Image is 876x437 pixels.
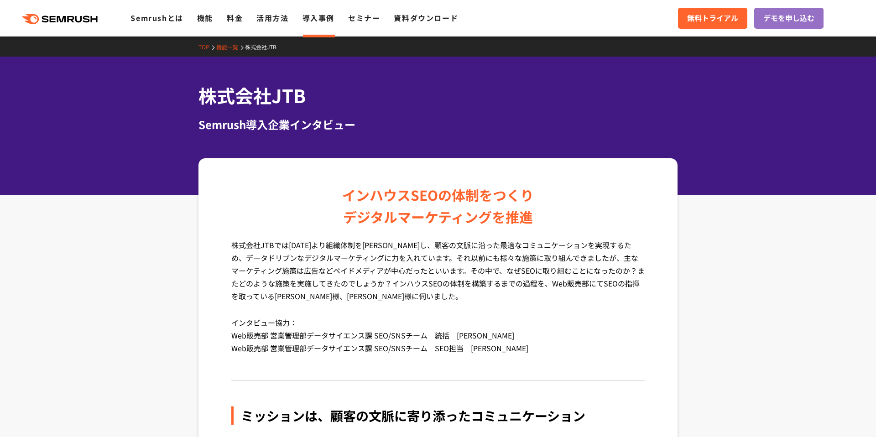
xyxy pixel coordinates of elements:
[198,43,216,51] a: TOP
[256,12,288,23] a: 活用方法
[245,43,283,51] a: 株式会社JTB
[231,316,645,368] p: インタビュー協力： Web販売部 営業管理部データサイエンス課 SEO/SNSチーム 統括 [PERSON_NAME] Web販売部 営業管理部データサイエンス課 SEO/SNSチーム SEO担...
[231,406,645,425] div: ミッションは、顧客の文脈に寄り添ったコミュニケーション
[198,116,678,133] div: Semrush導入企業インタビュー
[763,12,814,24] span: デモを申し込む
[678,8,747,29] a: 無料トライアル
[342,184,534,228] div: インハウスSEOの体制をつくり デジタルマーケティングを推進
[348,12,380,23] a: セミナー
[687,12,738,24] span: 無料トライアル
[216,43,245,51] a: 機能一覧
[227,12,243,23] a: 料金
[754,8,824,29] a: デモを申し込む
[231,239,645,316] p: 株式会社JTBでは[DATE]より組織体制を[PERSON_NAME]し、顧客の文脈に沿った最適なコミュニケーションを実現するため、データドリブンなデジタルマーケティングに力を入れています。それ...
[198,82,678,109] h1: 株式会社JTB
[197,12,213,23] a: 機能
[394,12,458,23] a: 資料ダウンロード
[130,12,183,23] a: Semrushとは
[302,12,334,23] a: 導入事例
